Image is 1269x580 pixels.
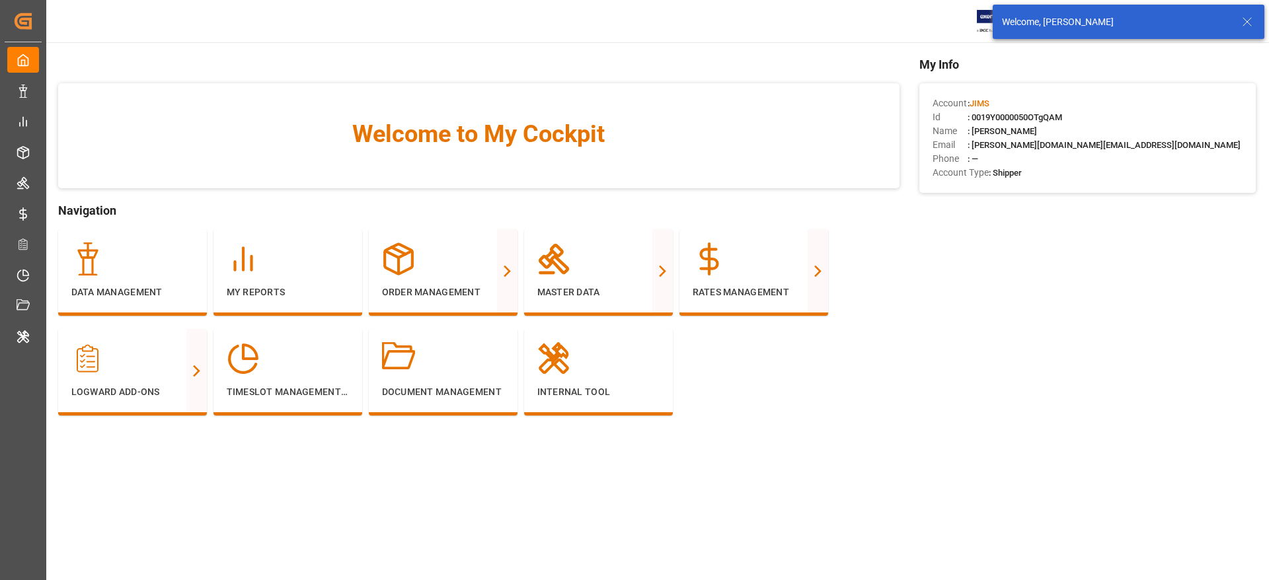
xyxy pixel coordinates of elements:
p: Order Management [382,285,504,299]
img: Exertis%20JAM%20-%20Email%20Logo.jpg_1722504956.jpg [977,10,1022,33]
p: Timeslot Management V2 [227,385,349,399]
span: Account [933,96,968,110]
p: Data Management [71,285,194,299]
span: JIMS [970,98,989,108]
span: : — [968,154,978,164]
p: My Reports [227,285,349,299]
span: Welcome to My Cockpit [85,116,873,152]
span: Id [933,110,968,124]
p: Internal Tool [537,385,660,399]
span: : [PERSON_NAME][DOMAIN_NAME][EMAIL_ADDRESS][DOMAIN_NAME] [968,140,1241,150]
span: Navigation [58,201,900,219]
span: Account Type [933,166,989,180]
span: My Info [919,55,1256,73]
div: Welcome, [PERSON_NAME] [1002,15,1229,29]
span: : [PERSON_NAME] [968,126,1037,136]
span: Phone [933,152,968,166]
p: Rates Management [693,285,815,299]
span: : [968,98,989,108]
span: Email [933,138,968,152]
span: : 0019Y0000050OTgQAM [968,112,1062,122]
p: Logward Add-ons [71,385,194,399]
p: Document Management [382,385,504,399]
p: Master Data [537,285,660,299]
span: Name [933,124,968,138]
span: : Shipper [989,168,1022,178]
